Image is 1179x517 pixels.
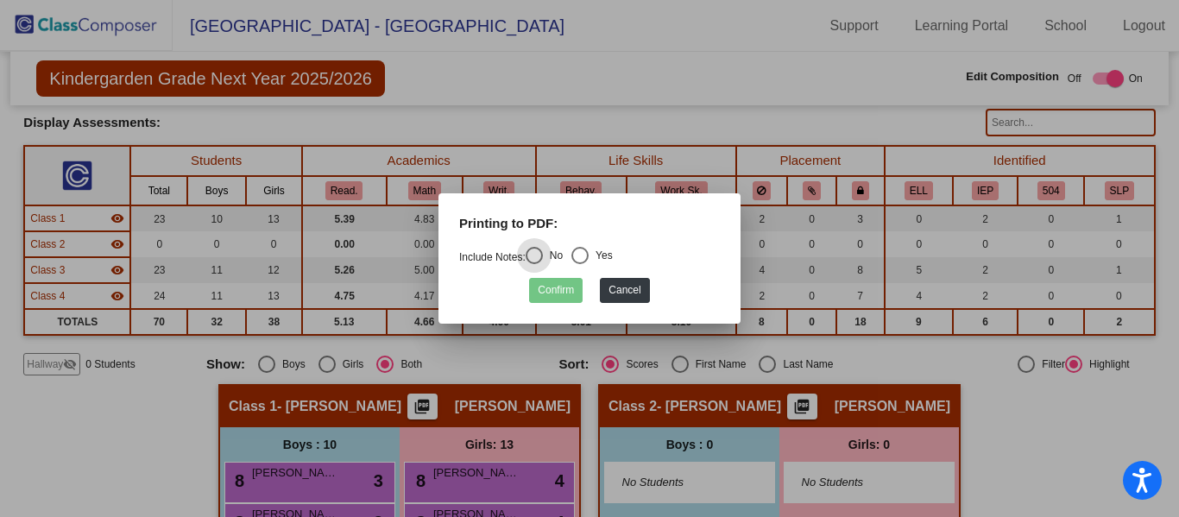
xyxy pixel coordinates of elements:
mat-radio-group: Select an option [459,251,613,263]
div: Yes [589,248,613,263]
button: Cancel [600,278,649,303]
a: Include Notes: [459,251,526,263]
button: Confirm [529,278,583,303]
div: No [543,248,563,263]
label: Printing to PDF: [459,214,558,234]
